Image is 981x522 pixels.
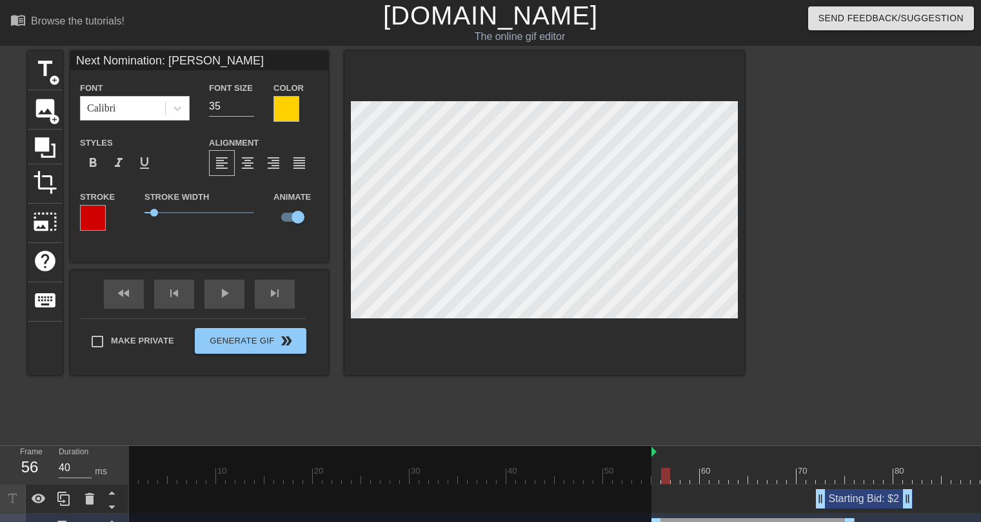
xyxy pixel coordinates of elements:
[10,12,26,28] span: menu_book
[49,114,60,125] span: add_circle
[279,333,294,349] span: double_arrow
[80,191,115,204] label: Stroke
[33,249,57,273] span: help
[33,209,57,234] span: photo_size_select_large
[292,155,307,171] span: format_align_justify
[166,285,182,301] span: skip_previous
[901,492,914,505] span: drag_handle
[59,449,88,456] label: Duration
[273,191,311,204] label: Animate
[33,96,57,121] span: image
[85,155,101,171] span: format_bold
[798,465,809,478] div: 70
[895,465,906,478] div: 80
[214,155,230,171] span: format_align_left
[273,82,304,95] label: Color
[808,6,974,30] button: Send Feedback/Suggestion
[814,492,827,505] span: drag_handle
[33,170,57,195] span: crop
[33,288,57,313] span: keyboard
[818,10,964,26] span: Send Feedback/Suggestion
[87,101,115,116] div: Calibri
[80,82,103,95] label: Font
[80,137,113,150] label: Styles
[144,191,209,204] label: Stroke Width
[267,285,282,301] span: skip_next
[217,285,232,301] span: play_arrow
[383,1,598,30] a: [DOMAIN_NAME]
[111,334,174,347] span: Make Private
[116,285,132,301] span: fast_rewind
[10,12,124,32] a: Browse the tutorials!
[209,137,259,150] label: Alignment
[333,29,706,44] div: The online gif editor
[95,465,107,478] div: ms
[137,155,152,171] span: format_underline
[209,82,253,95] label: Font Size
[701,465,713,478] div: 60
[33,57,57,81] span: title
[195,328,306,354] button: Generate Gif
[240,155,255,171] span: format_align_center
[266,155,281,171] span: format_align_right
[49,75,60,86] span: add_circle
[200,333,301,349] span: Generate Gif
[20,456,39,479] div: 56
[31,15,124,26] div: Browse the tutorials!
[111,155,126,171] span: format_italic
[10,446,49,483] div: Frame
